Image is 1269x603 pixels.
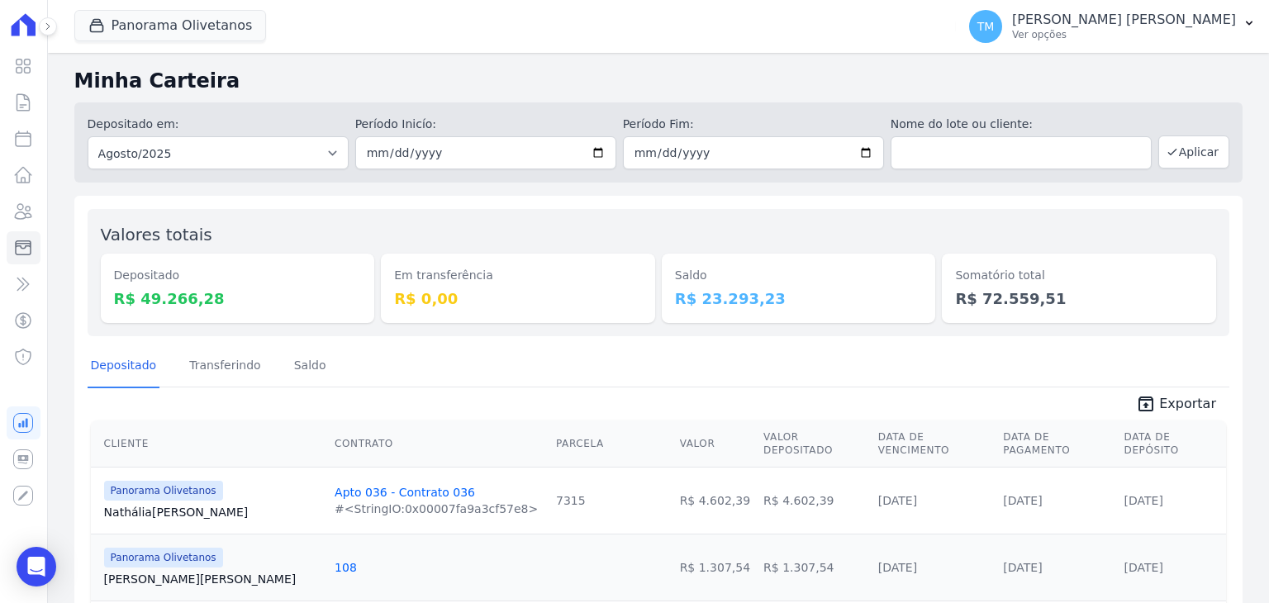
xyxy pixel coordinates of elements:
i: unarchive [1136,394,1156,414]
a: Saldo [291,345,330,388]
p: Ver opções [1012,28,1236,41]
a: [DATE] [1003,561,1042,574]
th: Parcela [549,420,673,468]
th: Cliente [91,420,328,468]
label: Valores totais [101,225,212,245]
a: 7315 [556,494,586,507]
td: R$ 4.602,39 [757,467,872,534]
label: Período Fim: [623,116,884,133]
a: 108 [335,561,357,574]
dd: R$ 49.266,28 [114,287,362,310]
span: TM [977,21,995,32]
div: Open Intercom Messenger [17,547,56,586]
p: [PERSON_NAME] [PERSON_NAME] [1012,12,1236,28]
th: Contrato [328,420,549,468]
a: [DATE] [878,561,917,574]
th: Data de Pagamento [996,420,1117,468]
label: Período Inicío: [355,116,616,133]
span: Panorama Olivetanos [104,548,223,567]
dd: R$ 0,00 [394,287,642,310]
td: R$ 4.602,39 [673,467,757,534]
td: R$ 1.307,54 [757,534,872,601]
button: Aplicar [1158,135,1229,169]
th: Data de Vencimento [872,420,997,468]
a: Nathália[PERSON_NAME] [104,504,321,520]
a: unarchive Exportar [1123,394,1229,417]
dt: Depositado [114,267,362,284]
h2: Minha Carteira [74,66,1243,96]
button: Panorama Olivetanos [74,10,267,41]
th: Valor Depositado [757,420,872,468]
dt: Saldo [675,267,923,284]
a: Apto 036 - Contrato 036 [335,486,475,499]
div: #<StringIO:0x00007fa9a3cf57e8> [335,501,538,517]
span: Panorama Olivetanos [104,481,223,501]
a: [DATE] [1124,494,1163,507]
label: Nome do lote ou cliente: [891,116,1152,133]
dd: R$ 23.293,23 [675,287,923,310]
dd: R$ 72.559,51 [955,287,1203,310]
a: Transferindo [186,345,264,388]
th: Data de Depósito [1118,420,1226,468]
a: [PERSON_NAME][PERSON_NAME] [104,571,321,587]
dt: Somatório total [955,267,1203,284]
th: Valor [673,420,757,468]
td: R$ 1.307,54 [673,534,757,601]
a: [DATE] [1124,561,1163,574]
button: TM [PERSON_NAME] [PERSON_NAME] Ver opções [956,3,1269,50]
label: Depositado em: [88,117,179,131]
a: [DATE] [878,494,917,507]
a: [DATE] [1003,494,1042,507]
a: Depositado [88,345,160,388]
span: Exportar [1159,394,1216,414]
dt: Em transferência [394,267,642,284]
